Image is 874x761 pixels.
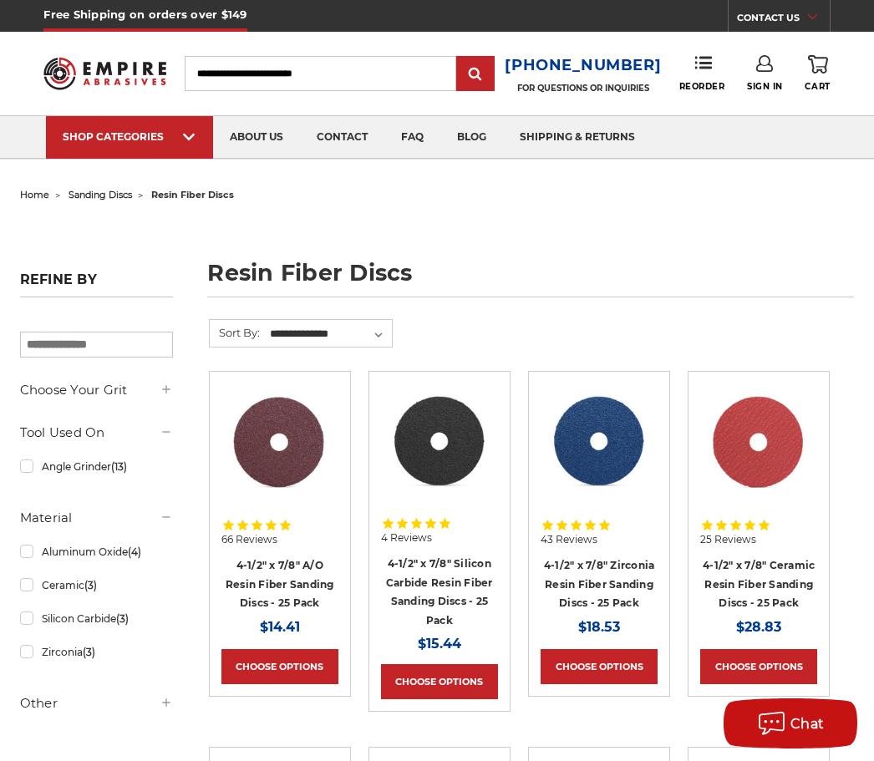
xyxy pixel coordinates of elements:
[459,58,492,91] input: Submit
[544,559,655,609] a: 4-1/2" x 7/8" Zirconia Resin Fiber Sanding Discs - 25 Pack
[83,646,95,658] span: (3)
[300,116,384,159] a: contact
[541,384,658,500] img: 4-1/2" zirc resin fiber disc
[116,612,129,625] span: (3)
[20,604,173,633] a: Silicon Carbide
[20,380,173,400] h5: Choose Your Grit
[790,716,825,732] span: Chat
[20,637,173,667] a: Zirconia
[221,383,338,500] a: 4.5 inch resin fiber disc
[213,116,300,159] a: about us
[69,189,132,200] a: sanding discs
[260,619,300,635] span: $14.41
[418,636,461,652] span: $15.44
[226,559,334,609] a: 4-1/2" x 7/8" A/O Resin Fiber Sanding Discs - 25 Pack
[221,385,338,500] img: 4.5 inch resin fiber disc
[381,664,498,699] a: Choose Options
[541,649,658,684] a: Choose Options
[43,49,165,97] img: Empire Abrasives
[700,649,817,684] a: Choose Options
[440,116,503,159] a: blog
[210,320,260,345] label: Sort By:
[20,537,173,566] a: Aluminum Oxide
[503,116,652,159] a: shipping & returns
[724,698,857,748] button: Chat
[221,649,338,684] a: Choose Options
[221,535,277,545] span: 66 Reviews
[737,8,830,32] a: CONTACT US
[703,559,815,609] a: 4-1/2" x 7/8" Ceramic Resin Fiber Sanding Discs - 25 Pack
[541,535,597,545] span: 43 Reviews
[505,53,661,78] a: [PHONE_NUMBER]
[20,571,173,600] a: Ceramic
[578,619,620,635] span: $18.53
[505,83,661,94] p: FOR QUESTIONS OR INQUIRIES
[84,579,97,591] span: (3)
[20,423,173,443] h5: Tool Used On
[384,116,440,159] a: faq
[747,81,783,92] span: Sign In
[20,189,49,200] a: home
[151,189,234,200] span: resin fiber discs
[700,535,756,545] span: 25 Reviews
[20,452,173,481] a: Angle Grinder
[20,271,173,297] h5: Refine by
[679,55,725,91] a: Reorder
[805,81,830,92] span: Cart
[381,533,432,543] span: 4 Reviews
[20,508,173,528] h5: Material
[679,81,725,92] span: Reorder
[128,545,141,558] span: (4)
[805,55,830,92] a: Cart
[381,384,498,500] img: 4.5 Inch Silicon Carbide Resin Fiber Discs
[111,460,127,473] span: (13)
[63,130,196,143] div: SHOP CATEGORIES
[386,557,493,627] a: 4-1/2" x 7/8" Silicon Carbide Resin Fiber Sanding Discs - 25 Pack
[267,322,392,347] select: Sort By:
[207,261,854,297] h1: resin fiber discs
[700,384,817,500] img: 4-1/2" ceramic resin fiber disc
[736,619,781,635] span: $28.83
[20,693,173,713] h5: Other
